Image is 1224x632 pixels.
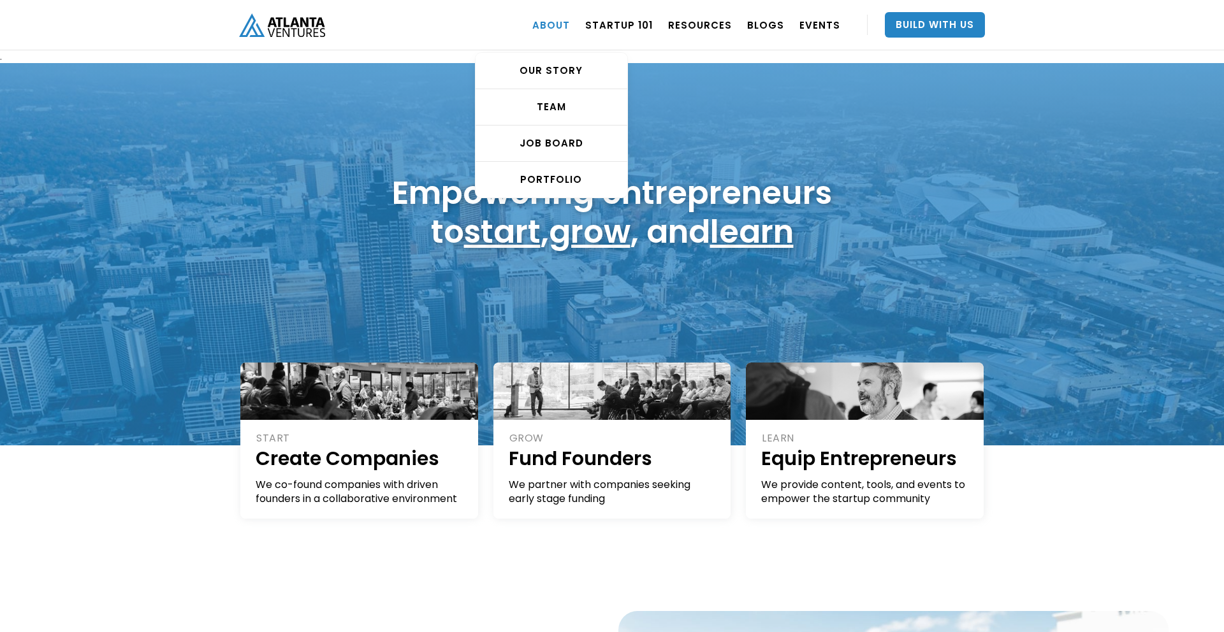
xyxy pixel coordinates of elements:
a: PORTFOLIO [476,162,627,197]
div: We co-found companies with driven founders in a collaborative environment [256,478,464,506]
a: Startup 101 [585,7,653,43]
a: Job Board [476,126,627,162]
a: EVENTS [799,7,840,43]
a: start [464,209,541,254]
h1: Fund Founders [509,445,717,471]
div: We partner with companies seeking early stage funding [509,478,717,506]
h1: Create Companies [256,445,464,471]
h1: Empowering entrepreneurs to , , and [392,173,832,251]
a: OUR STORY [476,53,627,89]
a: ABOUT [532,7,570,43]
a: GROWFund FoundersWe partner with companies seeking early stage funding [493,363,731,519]
a: LEARNEquip EntrepreneursWe provide content, tools, and events to empower the startup community [746,363,984,519]
div: OUR STORY [476,64,627,77]
a: grow [549,209,630,254]
a: RESOURCES [668,7,732,43]
a: learn [710,209,794,254]
div: LEARN [762,431,970,445]
div: Job Board [476,137,627,150]
div: We provide content, tools, and events to empower the startup community [761,478,970,506]
h1: Equip Entrepreneurs [761,445,970,471]
a: STARTCreate CompaniesWe co-found companies with driven founders in a collaborative environment [240,363,478,519]
a: BLOGS [747,7,784,43]
div: GROW [509,431,717,445]
div: TEAM [476,101,627,113]
div: PORTFOLIO [476,173,627,186]
a: Build With Us [885,12,985,38]
div: START [256,431,464,445]
a: TEAM [476,89,627,126]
